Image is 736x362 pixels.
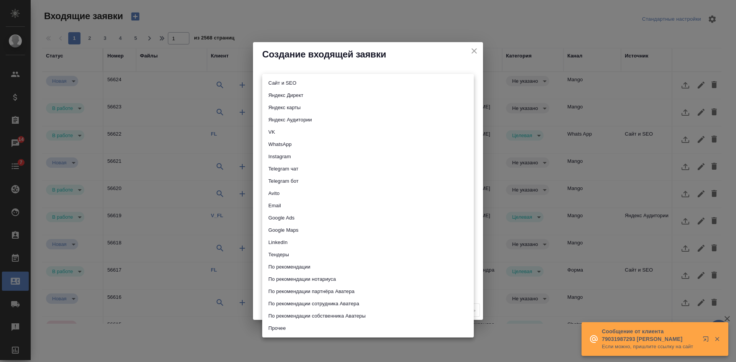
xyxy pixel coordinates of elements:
li: Прочее [262,322,474,334]
li: Avito [262,187,474,200]
li: Telegram чат [262,163,474,175]
li: LinkedIn [262,236,474,249]
li: По рекомендации собственника Аватеры [262,310,474,322]
li: VK [262,126,474,138]
button: Открыть в новой вкладке [698,331,716,350]
li: Telegram бот [262,175,474,187]
li: Google Ads [262,212,474,224]
li: Сайт и SEO [262,77,474,89]
li: Тендеры [262,249,474,261]
li: Яндекс карты [262,102,474,114]
li: WhatsApp [262,138,474,151]
li: По рекомендации [262,261,474,273]
button: Закрыть [709,336,725,342]
p: Если можно, пришлите ссылку на сайт [602,343,698,351]
li: Яндекс Аудитории [262,114,474,126]
li: По рекомендации партнёра Аватера [262,285,474,298]
p: Сообщение от клиента 79031987293 [PERSON_NAME] [602,328,698,343]
li: Email [262,200,474,212]
li: По рекомендации сотрудника Аватера [262,298,474,310]
li: Яндекс Директ [262,89,474,102]
li: Instagram [262,151,474,163]
li: По рекомендации нотариуса [262,273,474,285]
li: Google Maps [262,224,474,236]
